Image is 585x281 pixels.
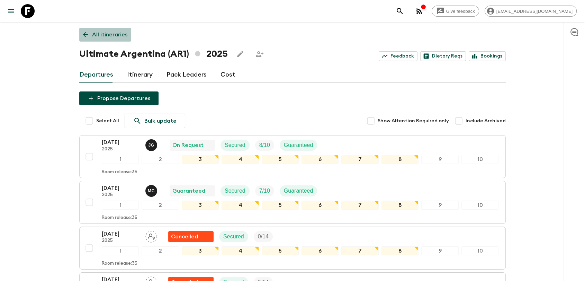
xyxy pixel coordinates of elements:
div: 5 [262,246,299,255]
p: On Request [172,141,204,149]
p: 7 / 10 [259,187,270,195]
div: 9 [421,201,458,210]
div: 8 [381,201,418,210]
p: [DATE] [102,184,140,192]
div: 4 [222,201,259,210]
div: 6 [301,201,339,210]
span: Include Archived [466,117,506,124]
div: 2 [142,155,179,164]
button: Edit this itinerary [233,47,247,61]
a: Itinerary [127,67,153,83]
div: 1 [102,155,139,164]
div: Secured [220,140,250,151]
div: 1 [102,246,139,255]
button: search adventures [393,4,407,18]
div: 3 [182,155,219,164]
a: Departures [79,67,113,83]
p: Cancelled [171,232,198,241]
a: Pack Leaders [166,67,207,83]
p: 2025 [102,147,140,152]
div: 8 [381,246,418,255]
span: Mariano Cenzano [145,187,159,193]
div: Trip Fill [254,231,273,242]
div: 3 [182,246,219,255]
p: Guaranteed [284,187,313,195]
div: 6 [301,155,339,164]
p: Room release: 35 [102,169,137,175]
p: Room release: 35 [102,261,137,266]
div: 10 [461,246,498,255]
button: Propose Departures [79,91,159,105]
button: JG [145,139,159,151]
div: 5 [262,201,299,210]
div: 1 [102,201,139,210]
p: 0 / 14 [258,232,269,241]
div: 2 [142,246,179,255]
span: Assign pack leader [145,233,157,238]
div: Trip Fill [255,185,274,196]
div: [EMAIL_ADDRESS][DOMAIN_NAME] [485,6,577,17]
span: Jessica Giachello [145,141,159,147]
a: Bulk update [125,114,185,128]
p: 2025 [102,192,140,198]
p: Guaranteed [172,187,205,195]
p: [DATE] [102,138,140,147]
span: Show Attention Required only [378,117,449,124]
a: Feedback [379,51,417,61]
div: 2 [142,201,179,210]
a: All itineraries [79,28,131,42]
div: 10 [461,155,498,164]
div: 6 [301,246,339,255]
button: [DATE]2025Assign pack leaderFlash Pack cancellationSecuredTrip Fill12345678910Room release:35 [79,227,506,270]
span: [EMAIL_ADDRESS][DOMAIN_NAME] [493,9,576,14]
p: Bulk update [144,117,177,125]
div: Flash Pack cancellation [168,231,214,242]
div: 4 [222,155,259,164]
div: Secured [220,185,250,196]
p: Secured [223,232,244,241]
div: 7 [341,246,378,255]
p: Secured [225,187,245,195]
button: menu [4,4,18,18]
p: All itineraries [92,30,127,39]
div: Secured [219,231,248,242]
a: Dietary Reqs [420,51,466,61]
span: Give feedback [442,9,479,14]
p: J G [148,142,154,148]
div: 3 [182,201,219,210]
div: 9 [421,246,458,255]
div: Trip Fill [255,140,274,151]
span: Select All [96,117,119,124]
p: 8 / 10 [259,141,270,149]
p: M C [148,188,155,194]
p: Secured [225,141,245,149]
a: Cost [220,67,235,83]
div: 10 [461,201,498,210]
div: 5 [262,155,299,164]
p: Room release: 35 [102,215,137,221]
a: Bookings [469,51,506,61]
button: MC [145,185,159,197]
span: Share this itinerary [253,47,267,61]
p: Guaranteed [284,141,313,149]
div: 4 [222,246,259,255]
div: 7 [341,201,378,210]
a: Give feedback [432,6,479,17]
p: 2025 [102,238,140,244]
p: [DATE] [102,230,140,238]
div: 7 [341,155,378,164]
div: 9 [421,155,458,164]
div: 8 [381,155,418,164]
h1: Ultimate Argentina (AR1) 2025 [79,47,228,61]
button: [DATE]2025Mariano CenzanoGuaranteedSecuredTrip FillGuaranteed12345678910Room release:35 [79,181,506,224]
button: [DATE]2025Jessica GiachelloOn RequestSecuredTrip FillGuaranteed12345678910Room release:35 [79,135,506,178]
